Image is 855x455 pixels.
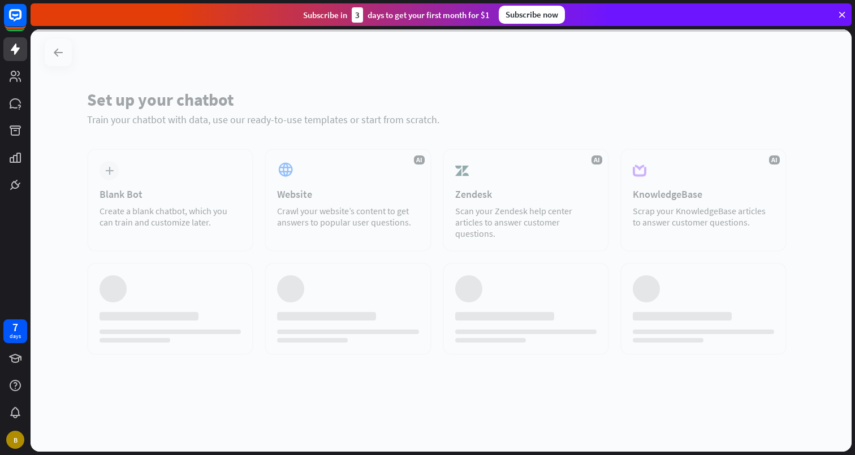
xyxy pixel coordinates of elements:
a: 7 days [3,319,27,343]
div: 7 [12,322,18,332]
div: Subscribe in days to get your first month for $1 [303,7,490,23]
div: 3 [352,7,363,23]
div: Subscribe now [499,6,565,24]
div: days [10,332,21,340]
div: B [6,431,24,449]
